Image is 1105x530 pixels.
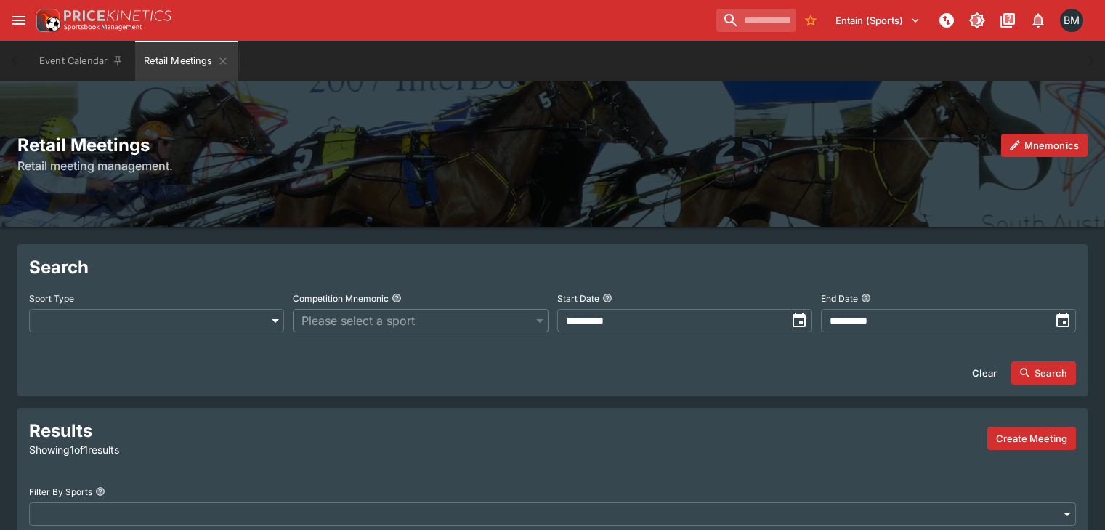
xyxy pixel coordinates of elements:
div: Byron Monk [1060,9,1083,32]
button: Toggle light/dark mode [964,7,990,33]
button: open drawer [6,7,32,33]
button: Competition Mnemonic [392,293,402,303]
h2: Retail Meetings [17,134,1088,156]
p: Start Date [557,292,599,305]
input: search [716,9,796,32]
button: Filter By Sports [95,486,105,497]
button: End Date [861,293,871,303]
button: Clear [963,361,1005,385]
button: toggle date time picker [786,308,812,334]
h2: Search [29,256,1076,278]
button: Search [1011,361,1076,385]
p: Sport Type [29,292,74,305]
button: Retail Meetings [135,41,237,81]
p: End Date [821,292,858,305]
button: Create a new meeting by adding events [987,427,1076,450]
button: Byron Monk [1056,4,1088,36]
img: PriceKinetics [64,10,171,21]
img: PriceKinetics Logo [32,6,61,35]
span: Please select a sport [301,312,525,329]
p: Filter By Sports [29,486,92,498]
button: Documentation [995,7,1021,33]
p: Competition Mnemonic [293,292,389,305]
h2: Results [29,419,363,442]
button: NOT Connected to PK [934,7,960,33]
p: Showing 1 of 1 results [29,442,363,457]
button: Mnemonics [1001,134,1088,157]
button: Select Tenant [827,9,929,32]
button: Start Date [602,293,612,303]
img: Sportsbook Management [64,24,142,31]
button: Notifications [1025,7,1051,33]
button: No Bookmarks [799,9,822,32]
h6: Retail meeting management. [17,157,1088,174]
button: toggle date time picker [1050,308,1076,334]
button: Event Calendar [31,41,132,81]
